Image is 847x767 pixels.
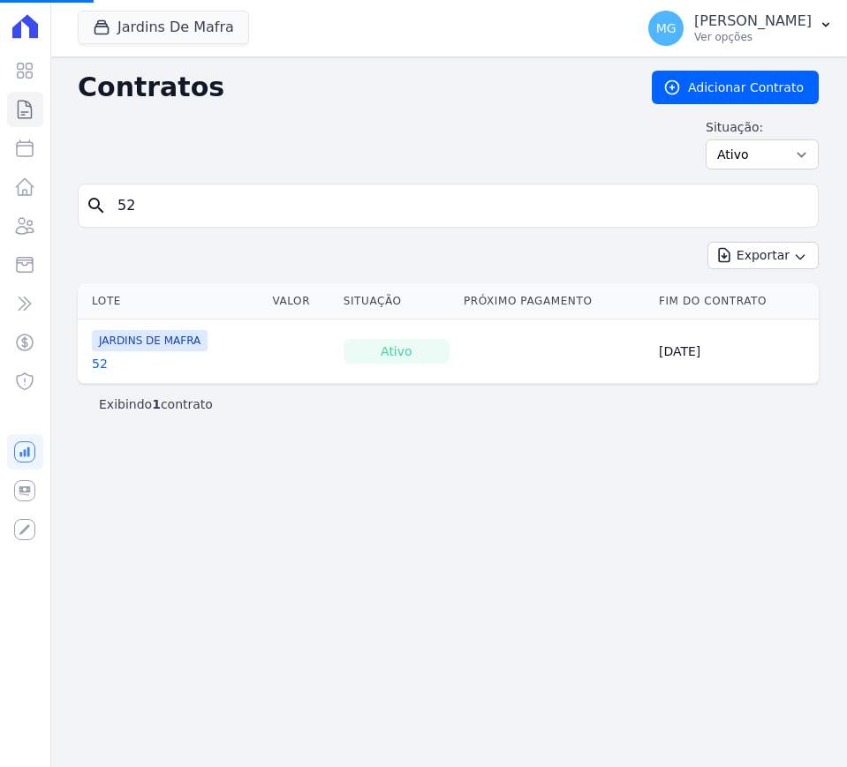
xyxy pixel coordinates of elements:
button: Jardins De Mafra [78,11,249,44]
button: MG [PERSON_NAME] Ver opções [634,4,847,53]
input: Buscar por nome do lote [107,188,811,223]
th: Próximo Pagamento [457,283,652,320]
td: [DATE] [652,320,819,384]
th: Fim do Contrato [652,283,819,320]
a: Adicionar Contrato [652,71,819,104]
label: Situação: [706,118,819,136]
span: JARDINS DE MAFRA [92,330,208,351]
p: Exibindo contrato [99,395,213,413]
th: Valor [265,283,336,320]
th: Lote [78,283,265,320]
h2: Contratos [78,71,624,103]
button: Exportar [707,242,819,269]
span: MG [656,22,677,34]
div: Ativo [344,339,450,364]
i: search [86,195,107,216]
p: [PERSON_NAME] [694,12,812,30]
p: Ver opções [694,30,812,44]
b: 1 [152,397,161,411]
a: 52 [92,355,108,372]
th: Situação [337,283,457,320]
